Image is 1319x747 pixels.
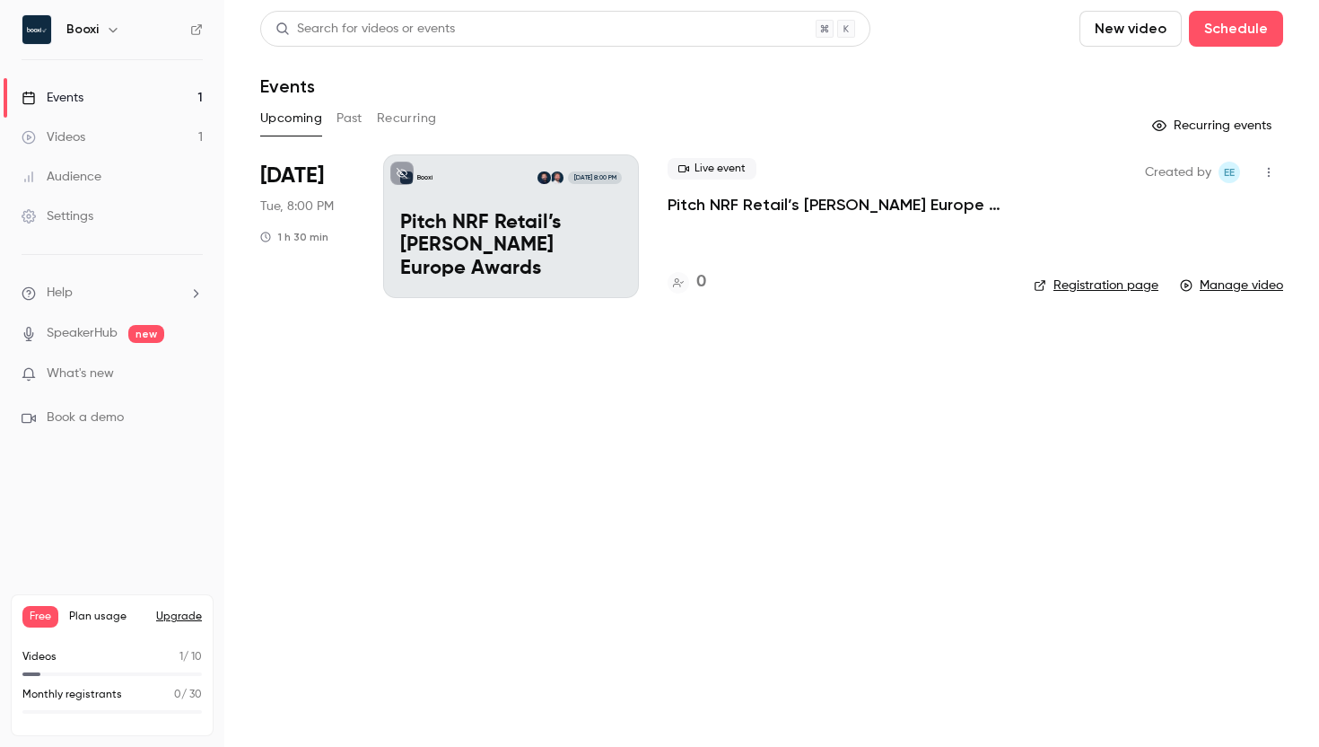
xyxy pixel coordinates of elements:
[47,324,118,343] a: SpeakerHub
[1144,111,1283,140] button: Recurring events
[668,158,756,180] span: Live event
[668,270,706,294] a: 0
[568,171,621,184] span: [DATE] 8:00 PM
[537,171,550,184] img: Elie Perez
[179,652,183,663] span: 1
[22,606,58,628] span: Free
[1145,162,1211,183] span: Created by
[22,649,57,665] p: Videos
[22,168,101,186] div: Audience
[1189,11,1283,47] button: Schedule
[22,687,122,703] p: Monthly registrants
[260,75,315,97] h1: Events
[179,649,202,665] p: / 10
[22,207,93,225] div: Settings
[260,104,322,133] button: Upcoming
[1180,277,1283,294] a: Manage video
[47,409,124,427] span: Book a demo
[696,270,706,294] h4: 0
[275,20,455,39] div: Search for videos or events
[260,230,328,244] div: 1 h 30 min
[383,154,639,298] a: Pitch NRF Retail’s Big Show Europe AwardsBooxiJean-Baptiste HerlemElie Perez[DATE] 8:00 PMPitch N...
[551,171,563,184] img: Jean-Baptiste Herlem
[22,89,83,107] div: Events
[22,15,51,44] img: Booxi
[1224,162,1235,183] span: EE
[260,198,334,215] span: Tue, 8:00 PM
[66,21,99,39] h6: Booxi
[260,154,354,298] div: Sep 9 Tue, 8:00 PM (Europe/Paris)
[668,194,1005,215] a: Pitch NRF Retail’s [PERSON_NAME] Europe Awards
[69,610,145,624] span: Plan usage
[22,128,85,146] div: Videos
[22,284,203,303] li: help-dropdown-opener
[1079,11,1182,47] button: New video
[128,325,164,343] span: new
[156,610,202,624] button: Upgrade
[400,212,622,281] p: Pitch NRF Retail’s [PERSON_NAME] Europe Awards
[377,104,437,133] button: Recurring
[417,173,432,182] p: Booxi
[47,365,114,383] span: What's new
[260,162,324,190] span: [DATE]
[47,284,73,303] span: Help
[336,104,363,133] button: Past
[174,687,202,703] p: / 30
[1034,277,1158,294] a: Registration page
[174,690,181,700] span: 0
[1219,162,1240,183] span: Emilie Enguehard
